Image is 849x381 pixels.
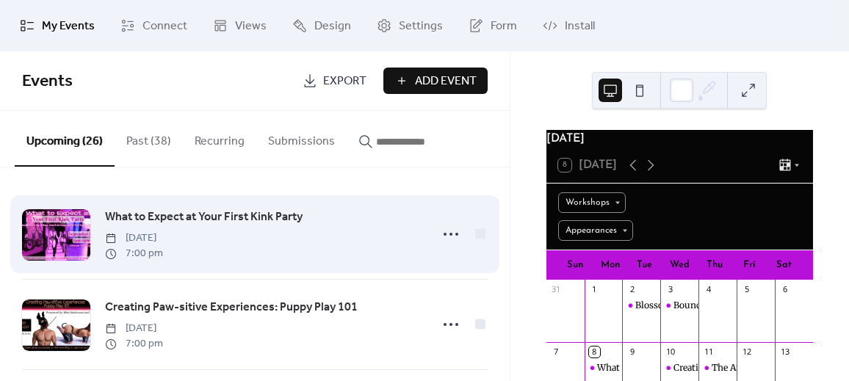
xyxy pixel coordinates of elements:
[551,346,562,358] div: 7
[458,6,528,46] a: Form
[105,208,303,226] span: What to Expect at Your First Kink Party
[415,73,477,90] span: Add Event
[42,18,95,35] span: My Events
[627,250,662,280] div: Tue
[779,346,790,358] div: 13
[703,284,714,295] div: 4
[665,346,676,358] div: 10
[105,336,163,352] span: 7:00 pm
[256,111,347,165] button: Submissions
[589,284,600,295] div: 1
[366,6,454,46] a: Settings
[235,18,267,35] span: Views
[491,18,517,35] span: Form
[779,284,790,295] div: 6
[9,6,106,46] a: My Events
[314,18,351,35] span: Design
[741,284,752,295] div: 5
[593,250,627,280] div: Mon
[105,321,163,336] span: [DATE]
[15,111,115,167] button: Upcoming (26)
[551,284,562,295] div: 31
[622,300,660,312] div: Blossoming with Sissification
[532,6,606,46] a: Install
[565,18,595,35] span: Install
[635,300,763,312] div: Blossoming with Sissification
[142,18,187,35] span: Connect
[597,362,765,374] div: What to Expect at Your First Kink Party
[697,250,731,280] div: Thu
[105,299,358,316] span: Creating Paw-sitive Experiences: Puppy Play 101
[22,65,73,98] span: Events
[662,250,697,280] div: Wed
[281,6,362,46] a: Design
[292,68,377,94] a: Export
[105,208,303,227] a: What to Expect at Your First Kink Party
[589,346,600,358] div: 8
[660,362,698,374] div: Creating Paw-sitive Experiences: Puppy Play 101
[626,346,637,358] div: 9
[626,284,637,295] div: 2
[115,111,183,165] button: Past (38)
[703,346,714,358] div: 11
[741,346,752,358] div: 12
[109,6,198,46] a: Connect
[323,73,366,90] span: Export
[399,18,443,35] span: Settings
[767,250,801,280] div: Sat
[731,250,766,280] div: Fri
[698,362,737,374] div: The Animal Within: Primal Play 101
[546,130,813,148] div: [DATE]
[202,6,278,46] a: Views
[383,68,488,94] button: Add Event
[105,246,163,261] span: 7:00 pm
[665,284,676,295] div: 3
[105,231,163,246] span: [DATE]
[660,300,698,312] div: Boundless Creativity: Innovative Ways to Use Rope in Play
[105,298,358,317] a: Creating Paw-sitive Experiences: Puppy Play 101
[183,111,256,165] button: Recurring
[558,250,593,280] div: Sun
[585,362,623,374] div: What to Expect at Your First Kink Party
